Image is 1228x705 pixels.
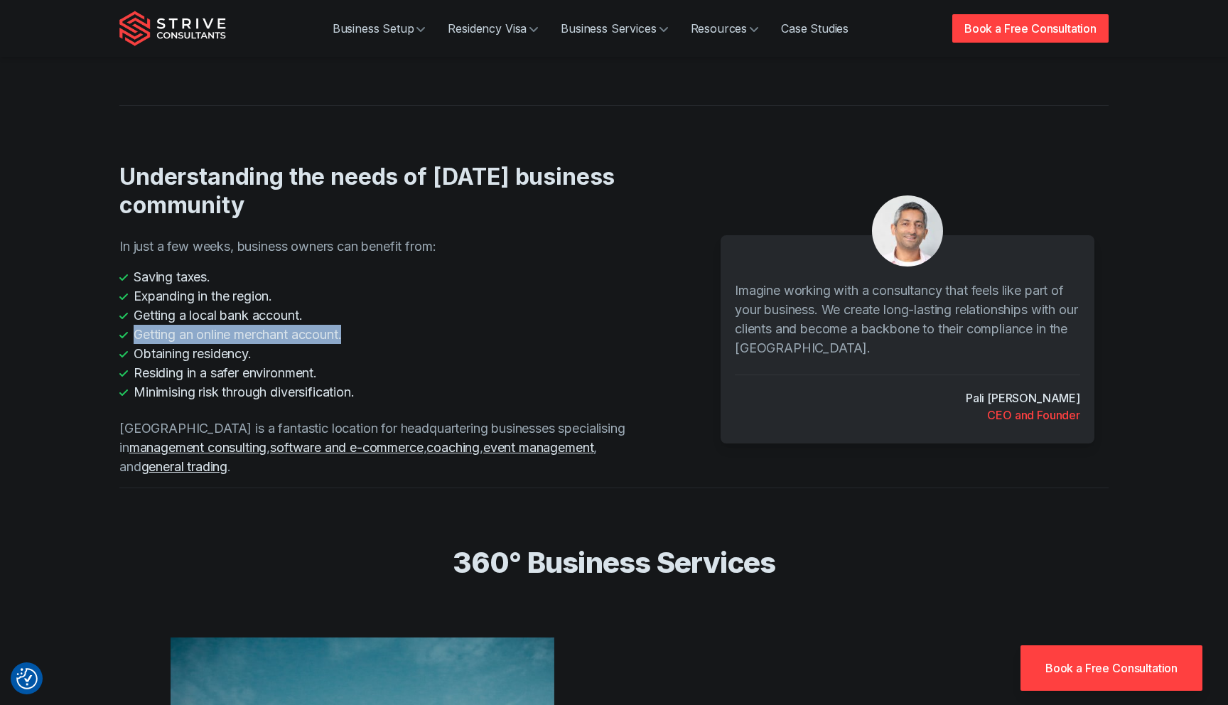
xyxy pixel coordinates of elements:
a: coaching [426,440,480,455]
h2: 360° Business Services [159,545,1069,581]
p: [GEOGRAPHIC_DATA] is a fantastic location for headquartering businesses specialising in , , , , a... [119,419,644,476]
li: Getting a local bank account. [119,306,644,325]
p: Imagine working with a consultancy that feels like part of your business. We create long-lasting ... [735,281,1080,357]
div: CEO and Founder [987,407,1080,424]
img: Pali Banwait, CEO, Strive Consultants, Dubai, UAE [872,195,943,267]
a: event management [483,440,593,455]
a: Book a Free Consultation [952,14,1109,43]
h2: Understanding the needs of [DATE] business community [119,163,644,220]
a: software and e-commerce [270,440,423,455]
cite: Pali [PERSON_NAME] [966,389,1080,407]
a: management consulting [129,440,267,455]
li: Expanding in the region. [119,286,644,306]
li: Getting an online merchant account. [119,325,644,344]
a: Resources [679,14,770,43]
li: Minimising risk through diversification. [119,382,644,402]
li: Obtaining residency. [119,344,644,363]
button: Consent Preferences [16,668,38,689]
img: Strive Consultants [119,11,226,46]
p: In just a few weeks, business owners can benefit from: [119,237,644,256]
a: Business Setup [321,14,437,43]
a: general trading [141,459,228,474]
img: Revisit consent button [16,668,38,689]
a: Case Studies [770,14,860,43]
a: Business Services [549,14,679,43]
li: Residing in a safer environment. [119,363,644,382]
a: Residency Visa [436,14,549,43]
a: Book a Free Consultation [1020,645,1202,691]
li: Saving taxes. [119,267,644,286]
